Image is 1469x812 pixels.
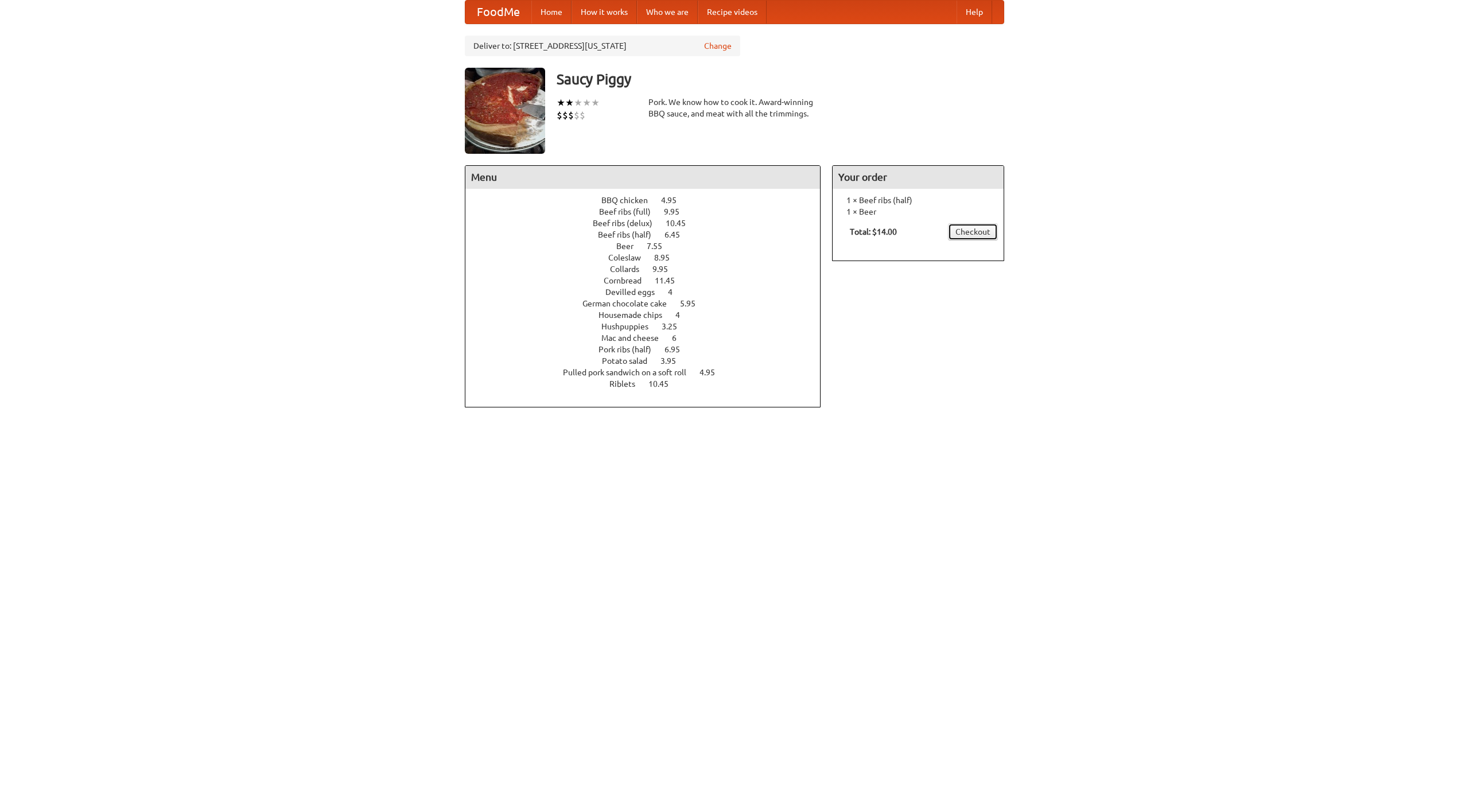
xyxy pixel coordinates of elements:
span: 11.45 [655,276,686,285]
h4: Menu [465,166,820,189]
span: 9.95 [664,207,691,216]
a: Coleslaw 8.95 [608,253,691,262]
span: Cornbread [604,276,653,285]
span: German chocolate cake [582,299,678,308]
h3: Saucy Piggy [557,68,1004,91]
a: Beef ribs (full) 9.95 [599,207,701,216]
span: Beef ribs (half) [598,230,663,239]
a: How it works [572,1,637,24]
a: Pork ribs (half) 6.95 [599,345,701,354]
a: Beef ribs (delux) 10.45 [593,219,707,228]
span: Beef ribs (delux) [593,219,664,228]
li: $ [557,109,562,122]
a: Potato salad 3.95 [602,356,697,366]
a: Recipe videos [698,1,767,24]
span: Beer [616,242,645,251]
a: Pulled pork sandwich on a soft roll 4.95 [563,368,736,377]
span: Hushpuppies [601,322,660,331]
span: BBQ chicken [601,196,659,205]
a: Home [531,1,572,24]
span: 4.95 [661,196,688,205]
a: Beef ribs (half) 6.45 [598,230,701,239]
a: Who we are [637,1,698,24]
li: $ [574,109,580,122]
li: 1 × Beer [838,206,998,217]
a: Help [957,1,992,24]
div: Deliver to: [STREET_ADDRESS][US_STATE] [465,36,740,56]
span: 4.95 [699,368,726,377]
span: 5.95 [680,299,707,308]
span: Beef ribs (full) [599,207,662,216]
span: 3.95 [660,356,687,366]
a: BBQ chicken 4.95 [601,196,698,205]
li: $ [562,109,568,122]
span: Riblets [609,379,647,388]
span: Mac and cheese [601,333,670,343]
a: Collards 9.95 [610,265,689,274]
span: Potato salad [602,356,659,366]
span: 9.95 [652,265,679,274]
li: ★ [591,96,600,109]
span: 6 [672,333,688,343]
a: Checkout [948,223,998,240]
span: 7.55 [647,242,674,251]
a: Housemade chips 4 [599,310,701,320]
span: Pulled pork sandwich on a soft roll [563,368,698,377]
li: 1 × Beef ribs (half) [838,195,998,206]
span: 6.95 [664,345,691,354]
span: 4 [675,310,691,320]
li: $ [580,109,585,122]
span: 10.45 [648,379,680,388]
span: Coleslaw [608,253,652,262]
a: Beer 7.55 [616,242,683,251]
a: German chocolate cake 5.95 [582,299,717,308]
a: Mac and cheese 6 [601,333,698,343]
span: Devilled eggs [605,287,666,297]
a: Hushpuppies 3.25 [601,322,698,331]
span: 8.95 [654,253,681,262]
a: Devilled eggs 4 [605,287,694,297]
span: Housemade chips [599,310,674,320]
h4: Your order [833,166,1004,189]
a: Change [704,40,732,52]
div: Pork. We know how to cook it. Award-winning BBQ sauce, and meat with all the trimmings. [648,96,821,119]
span: 3.25 [662,322,689,331]
b: Total: $14.00 [850,227,897,236]
span: 10.45 [666,219,697,228]
li: ★ [565,96,574,109]
span: Pork ribs (half) [599,345,663,354]
a: FoodMe [465,1,531,24]
a: Riblets 10.45 [609,379,690,388]
li: $ [568,109,574,122]
li: ★ [557,96,565,109]
li: ★ [574,96,582,109]
li: ★ [582,96,591,109]
a: Cornbread 11.45 [604,276,696,285]
img: angular.jpg [465,68,545,154]
span: 4 [668,287,684,297]
span: 6.45 [664,230,691,239]
span: Collards [610,265,651,274]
